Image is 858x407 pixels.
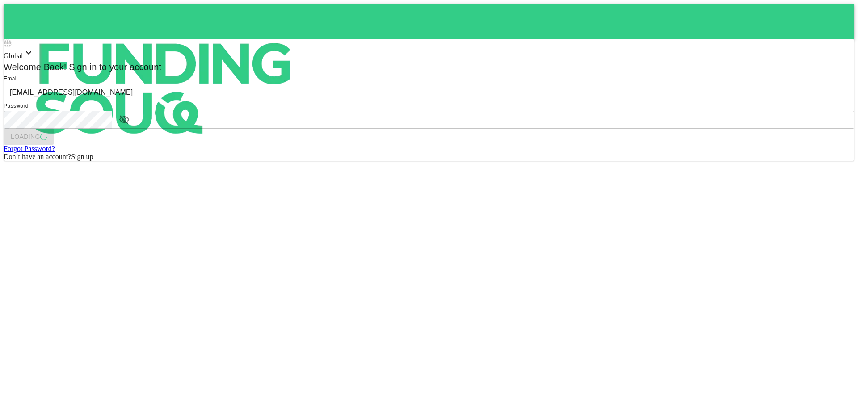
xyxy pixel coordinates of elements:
[4,153,71,160] span: Don’t have an account?
[4,84,854,101] input: email
[4,103,29,109] span: Password
[4,4,325,173] img: logo
[67,62,162,72] span: Sign in to your account
[4,111,112,129] input: password
[4,145,55,152] a: Forgot Password?
[4,62,67,72] span: Welcome Back!
[4,47,854,60] div: Global
[4,76,18,82] span: Email
[71,153,93,160] span: Sign up
[4,4,854,39] a: logo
